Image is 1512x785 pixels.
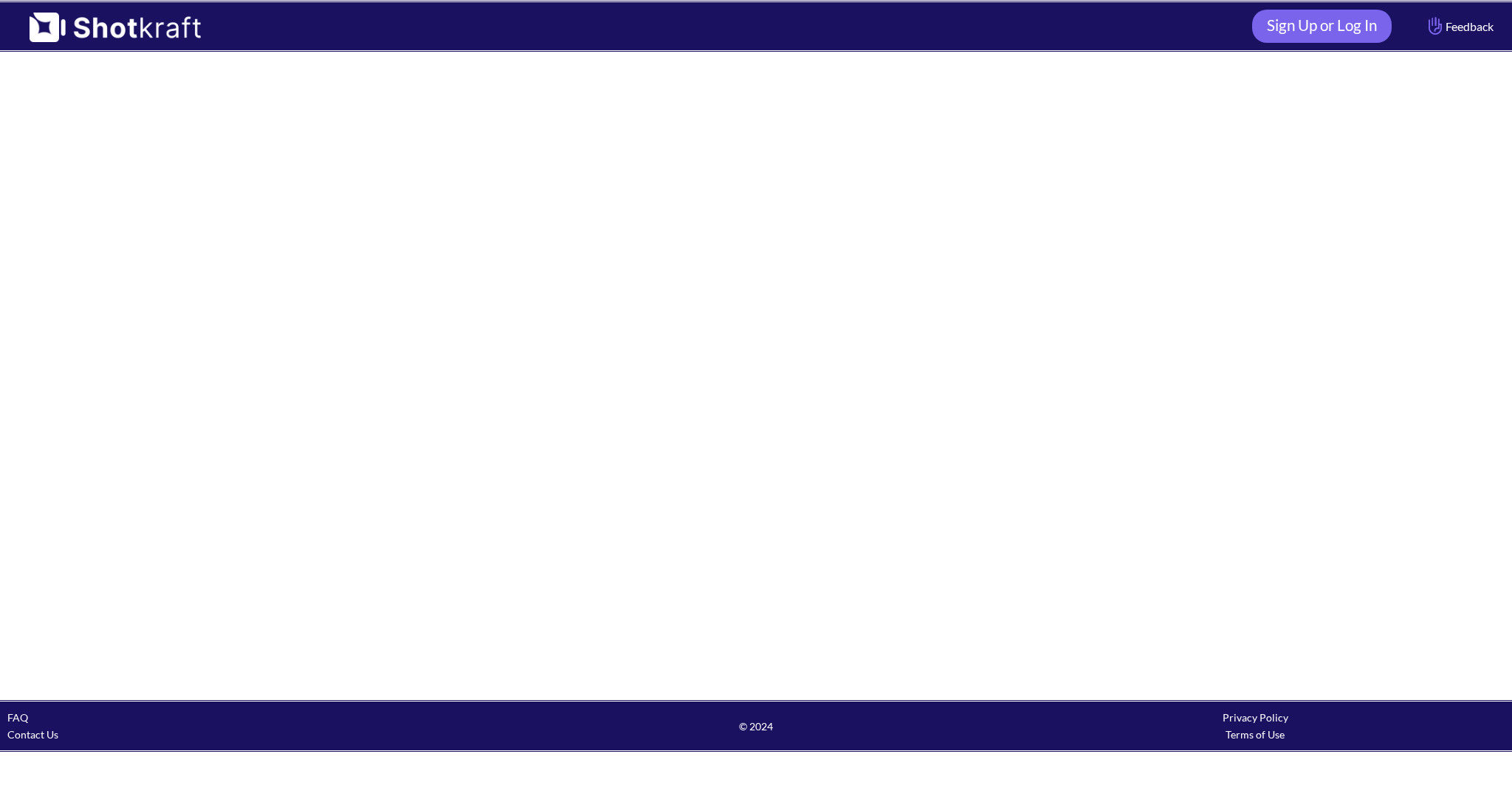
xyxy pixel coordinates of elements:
a: Contact Us [7,728,58,741]
div: Privacy Policy [1006,709,1505,726]
span: Feedback [1425,18,1494,35]
a: Sign Up or Log In [1252,10,1392,43]
a: FAQ [7,711,28,724]
span: © 2024 [506,718,1006,735]
img: Hand Icon [1425,13,1446,38]
div: Terms of Use [1006,726,1505,743]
